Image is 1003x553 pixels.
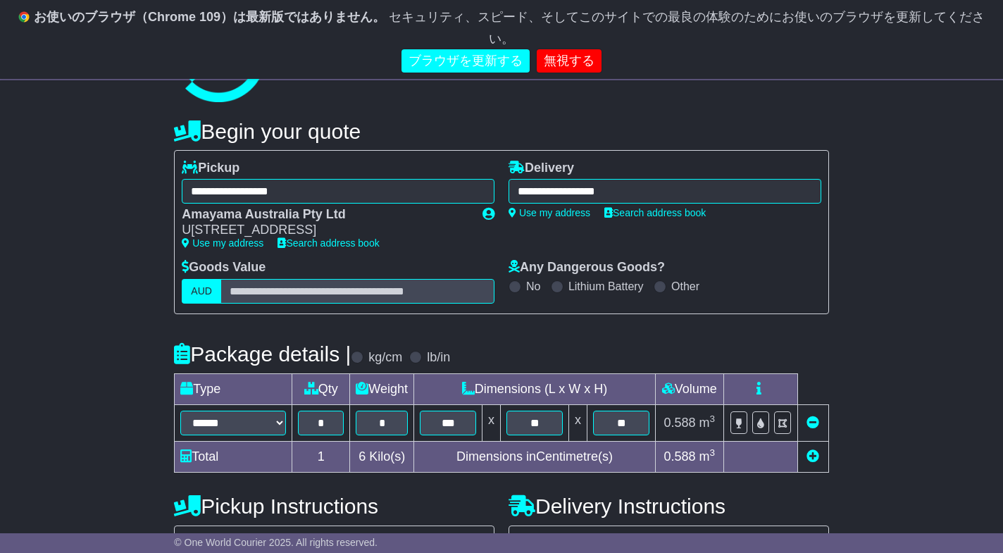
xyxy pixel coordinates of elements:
label: Pickup [182,161,239,176]
a: 無視する [537,49,602,73]
td: Dimensions in Centimetre(s) [414,441,656,472]
td: x [569,404,587,441]
td: Weight [350,373,414,404]
a: Use my address [182,237,263,249]
span: © One World Courier 2025. All rights reserved. [174,537,378,548]
td: Dimensions (L x W x H) [414,373,656,404]
a: Use my address [509,207,590,218]
a: Remove this item [806,416,819,430]
label: Other [671,280,699,293]
div: U[STREET_ADDRESS] [182,223,468,238]
div: Amayama Australia Pty Ltd [182,207,468,223]
label: Delivery [509,161,574,176]
a: Add new item [806,449,819,464]
label: Lithium Battery [568,280,644,293]
label: No [526,280,540,293]
td: Volume [656,373,724,404]
h4: Delivery Instructions [509,495,829,518]
td: Qty [292,373,350,404]
sup: 3 [710,414,716,424]
label: Any Dangerous Goods? [509,260,665,275]
h4: Pickup Instructions [174,495,494,518]
span: 6 [359,449,366,464]
h4: Package details | [174,342,351,366]
b: お使いのブラウザ（Chrome 109）は最新版ではありません。 [34,10,385,24]
td: Kilo(s) [350,441,414,472]
span: 0.588 [664,449,696,464]
span: 0.588 [664,416,696,430]
label: kg/cm [368,350,402,366]
label: AUD [182,279,221,304]
a: Search address book [604,207,706,218]
td: 1 [292,441,350,472]
span: セキュリティ、スピード、そしてこのサイトでの最良の体験のためにお使いのブラウザを更新してください。 [389,10,985,46]
td: Type [175,373,292,404]
label: Goods Value [182,260,266,275]
span: m [699,449,716,464]
h4: Begin your quote [174,120,828,143]
label: lb/in [427,350,450,366]
span: m [699,416,716,430]
a: ブラウザを更新する [401,49,530,73]
td: x [482,404,501,441]
td: Total [175,441,292,472]
sup: 3 [710,447,716,458]
a: Search address book [278,237,379,249]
